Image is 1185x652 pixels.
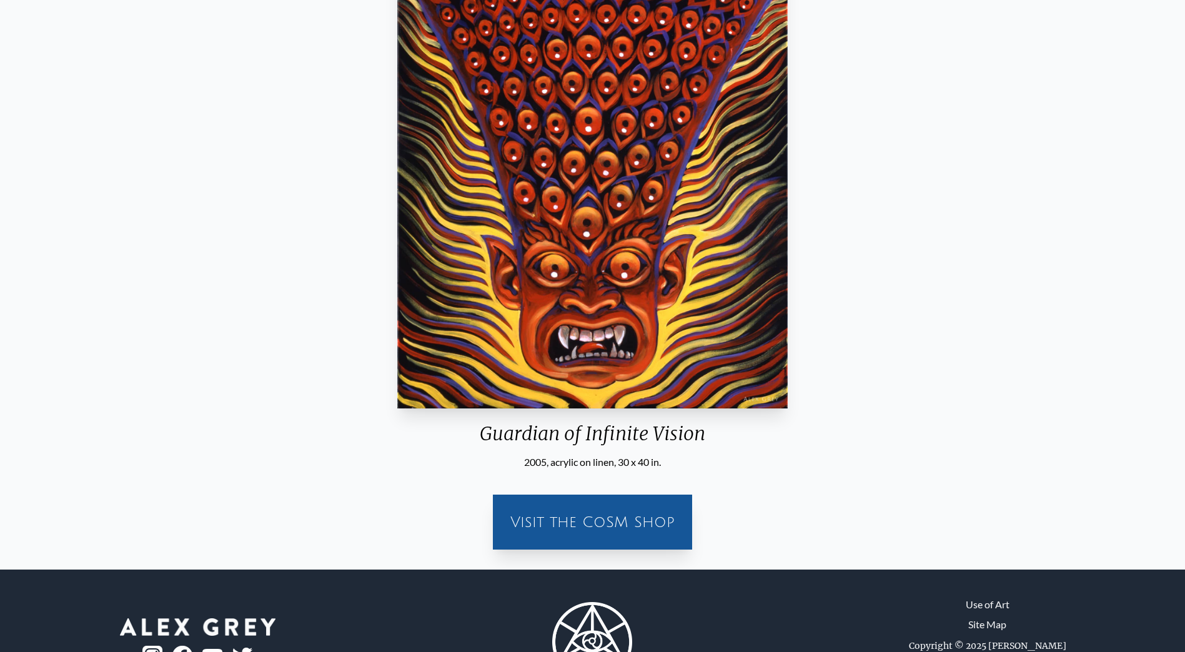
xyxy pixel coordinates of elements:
div: 2005, acrylic on linen, 30 x 40 in. [392,455,793,470]
a: Use of Art [966,597,1009,612]
div: Guardian of Infinite Vision [392,422,793,455]
div: Copyright © 2025 [PERSON_NAME] [909,640,1066,652]
a: Site Map [968,617,1006,632]
a: Visit the CoSM Shop [500,502,685,542]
